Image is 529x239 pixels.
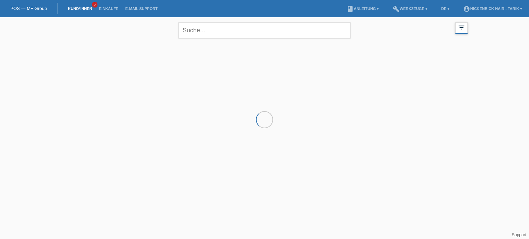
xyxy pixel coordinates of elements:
a: Kund*innen [64,7,95,11]
i: account_circle [463,6,470,12]
a: POS — MF Group [10,6,47,11]
a: Einkäufe [95,7,122,11]
span: 5 [92,2,97,8]
a: buildWerkzeuge ▾ [389,7,431,11]
input: Suche... [178,22,351,39]
a: account_circleHickenbick Hair - Tarik ▾ [460,7,526,11]
i: book [347,6,354,12]
a: E-Mail Support [122,7,161,11]
a: bookAnleitung ▾ [343,7,382,11]
i: build [393,6,400,12]
a: Support [512,232,526,237]
i: filter_list [458,24,465,31]
a: DE ▾ [438,7,453,11]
